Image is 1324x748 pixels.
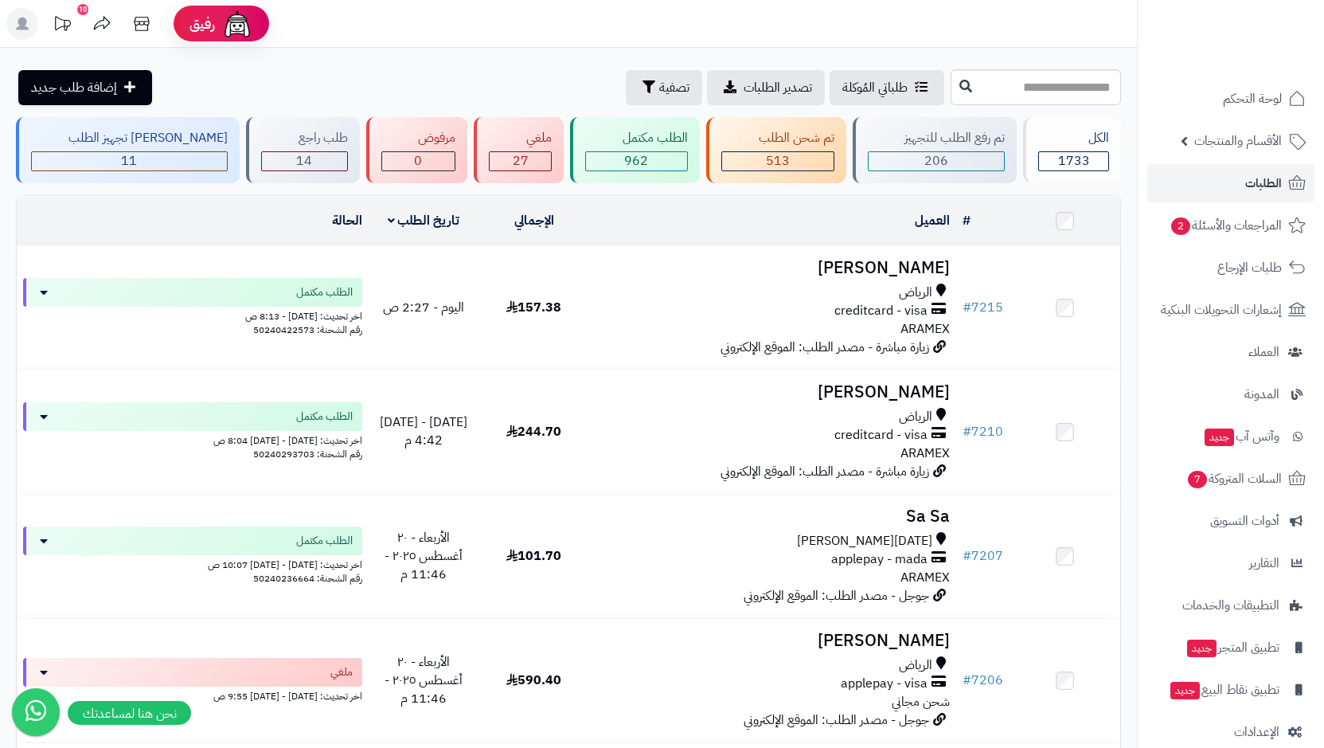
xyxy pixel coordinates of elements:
a: ملغي 27 [471,117,567,183]
span: السلات المتروكة [1186,468,1282,490]
h3: [PERSON_NAME] [596,383,951,401]
span: الرياض [899,656,932,675]
div: اخر تحديث: [DATE] - [DATE] 9:55 ص [23,687,362,703]
div: اخر تحديث: [DATE] - [DATE] 8:04 ص [23,431,362,448]
a: إضافة طلب جديد [18,70,152,105]
span: الطلبات [1245,172,1282,194]
button: تصفية [626,70,702,105]
a: وآتس آبجديد [1147,417,1314,456]
a: التقارير [1147,544,1314,582]
div: 11 [32,152,227,170]
span: المراجعات والأسئلة [1170,214,1282,237]
span: [DATE] - [DATE] 4:42 م [380,413,467,450]
a: #7206 [963,671,1003,690]
span: الطلب مكتمل [296,284,353,300]
span: 0 [414,151,422,170]
div: طلب راجع [261,129,348,147]
span: الطلب مكتمل [296,533,353,549]
div: مرفوض [381,129,456,147]
span: 962 [624,151,648,170]
a: #7210 [963,422,1003,441]
span: الأربعاء - ٢٠ أغسطس ٢٠٢٥ - 11:46 م [385,652,463,708]
span: التطبيقات والخدمات [1182,594,1279,617]
a: طلباتي المُوكلة [830,70,944,105]
span: أدوات التسويق [1210,510,1279,532]
span: ARAMEX [900,319,950,339]
a: المراجعات والأسئلة2 [1147,206,1314,245]
span: شحن مجاني [892,692,950,711]
div: 10 [77,4,88,15]
h3: [PERSON_NAME] [596,259,951,277]
span: رفيق [189,14,215,33]
span: 244.70 [506,422,561,441]
a: الطلبات [1147,164,1314,202]
span: creditcard - visa [834,302,928,320]
a: مرفوض 0 [363,117,471,183]
span: 590.40 [506,671,561,690]
a: العملاء [1147,333,1314,371]
a: الكل1733 [1020,117,1124,183]
span: 206 [924,151,948,170]
span: رقم الشحنة: 50240236664 [253,571,362,585]
span: طلبات الإرجاع [1217,257,1282,279]
span: وآتس آب [1203,425,1279,448]
span: تطبيق نقاط البيع [1169,679,1279,701]
div: 0 [382,152,455,170]
a: تصدير الطلبات [707,70,825,105]
div: 513 [722,152,834,170]
span: 101.70 [506,546,561,566]
div: 27 [490,152,551,170]
span: الطلب مكتمل [296,409,353,425]
h3: [PERSON_NAME] [596,632,951,650]
div: الكل [1038,129,1109,147]
img: logo-2.png [1216,45,1309,78]
span: المدونة [1244,383,1279,405]
span: # [963,422,971,441]
a: الحالة [332,211,362,230]
span: 2 [1171,217,1190,235]
span: زيارة مباشرة - مصدر الطلب: الموقع الإلكتروني [721,338,929,357]
a: تطبيق المتجرجديد [1147,629,1314,667]
span: جديد [1205,429,1234,446]
span: التقارير [1249,552,1279,574]
span: جديد [1187,640,1217,657]
a: التطبيقات والخدمات [1147,586,1314,625]
span: إضافة طلب جديد [31,78,117,97]
span: جوجل - مصدر الطلب: الموقع الإلكتروني [744,711,929,730]
a: تطبيق نقاط البيعجديد [1147,671,1314,709]
span: اليوم - 2:27 ص [383,298,464,317]
a: تم رفع الطلب للتجهيز 206 [849,117,1021,183]
a: السلات المتروكة7 [1147,460,1314,498]
a: إشعارات التحويلات البنكية [1147,291,1314,329]
a: طلبات الإرجاع [1147,249,1314,287]
a: العميل [915,211,950,230]
span: رقم الشحنة: 50240293703 [253,447,362,461]
span: 7 [1188,471,1207,488]
a: أدوات التسويق [1147,502,1314,540]
span: العملاء [1248,341,1279,363]
span: تصدير الطلبات [744,78,812,97]
div: اخر تحديث: [DATE] - 8:13 ص [23,307,362,323]
span: 1733 [1058,151,1090,170]
span: 27 [513,151,529,170]
a: تحديثات المنصة [42,8,82,44]
span: الإعدادات [1234,721,1279,743]
span: تصفية [659,78,689,97]
span: تطبيق المتجر [1185,636,1279,659]
span: 11 [121,151,137,170]
h3: Sa Sa [596,507,951,526]
div: تم شحن الطلب [721,129,834,147]
span: الرياض [899,408,932,426]
span: 14 [296,151,312,170]
span: [DATE][PERSON_NAME] [797,532,932,550]
div: 14 [262,152,347,170]
img: ai-face.png [221,8,253,40]
div: الطلب مكتمل [585,129,688,147]
a: الإجمالي [514,211,554,230]
span: 157.38 [506,298,561,317]
div: تم رفع الطلب للتجهيز [868,129,1006,147]
span: الرياض [899,284,932,302]
span: ملغي [330,664,353,680]
a: طلب راجع 14 [243,117,363,183]
a: #7207 [963,546,1003,566]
